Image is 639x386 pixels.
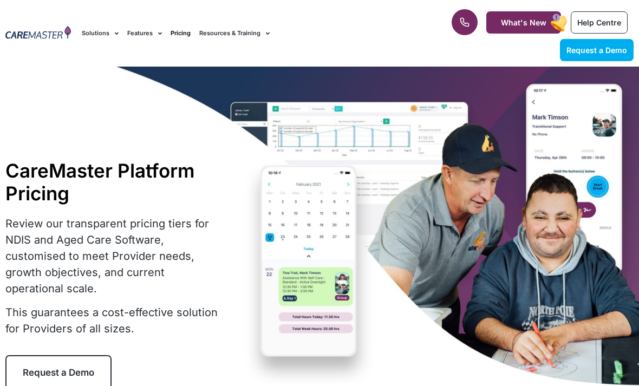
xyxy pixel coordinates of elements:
[486,11,561,34] a: What's New
[501,18,546,27] span: What's New
[5,215,225,297] p: Review our transparent pricing tiers for NDIS and Aged Care Software, customised to meet Provider...
[577,18,621,27] span: Help Centre
[560,39,634,61] a: Request a Demo
[82,15,408,51] nav: Menu
[23,367,94,378] span: Request a Demo
[82,15,119,51] a: Solutions
[171,15,191,51] a: Pricing
[199,15,270,51] a: Resources & Training
[127,15,162,51] a: Features
[5,304,225,337] p: This guarantees a cost-effective solution for Providers of all sizes.
[566,45,627,55] span: Request a Demo
[571,11,628,34] a: Help Centre
[5,159,225,205] h1: CareMaster Platform Pricing
[5,26,71,41] img: CareMaster Logo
